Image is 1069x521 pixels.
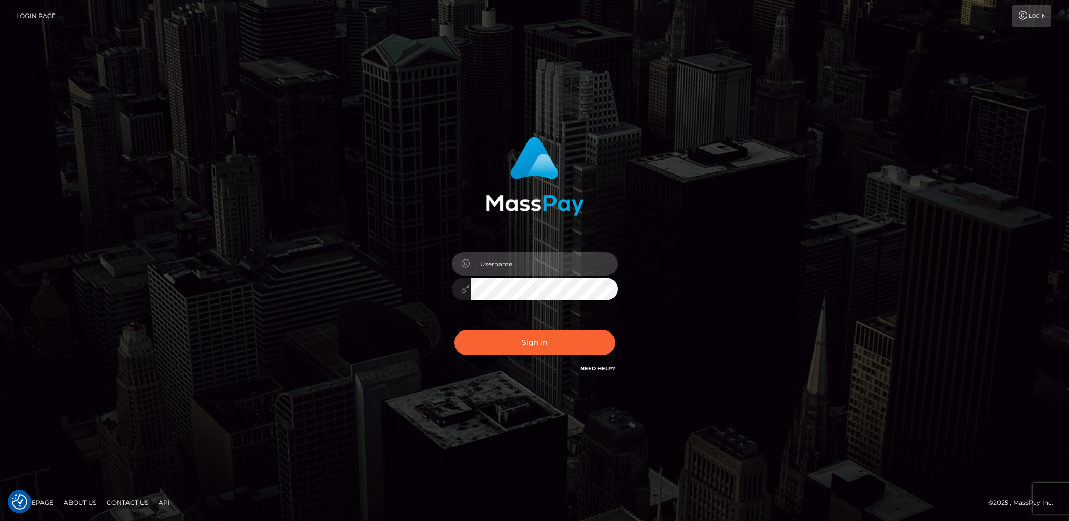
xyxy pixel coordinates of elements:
a: Login [1012,5,1051,27]
a: Contact Us [103,495,152,511]
img: MassPay Login [486,137,584,216]
a: Login Page [16,5,56,27]
a: About Us [60,495,101,511]
a: Homepage [11,495,58,511]
a: API [154,495,174,511]
input: Username... [471,252,618,276]
a: Need Help? [580,365,615,372]
img: Revisit consent button [12,494,27,510]
button: Consent Preferences [12,494,27,510]
div: © 2025 , MassPay Inc. [988,497,1061,509]
button: Sign in [454,330,615,355]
